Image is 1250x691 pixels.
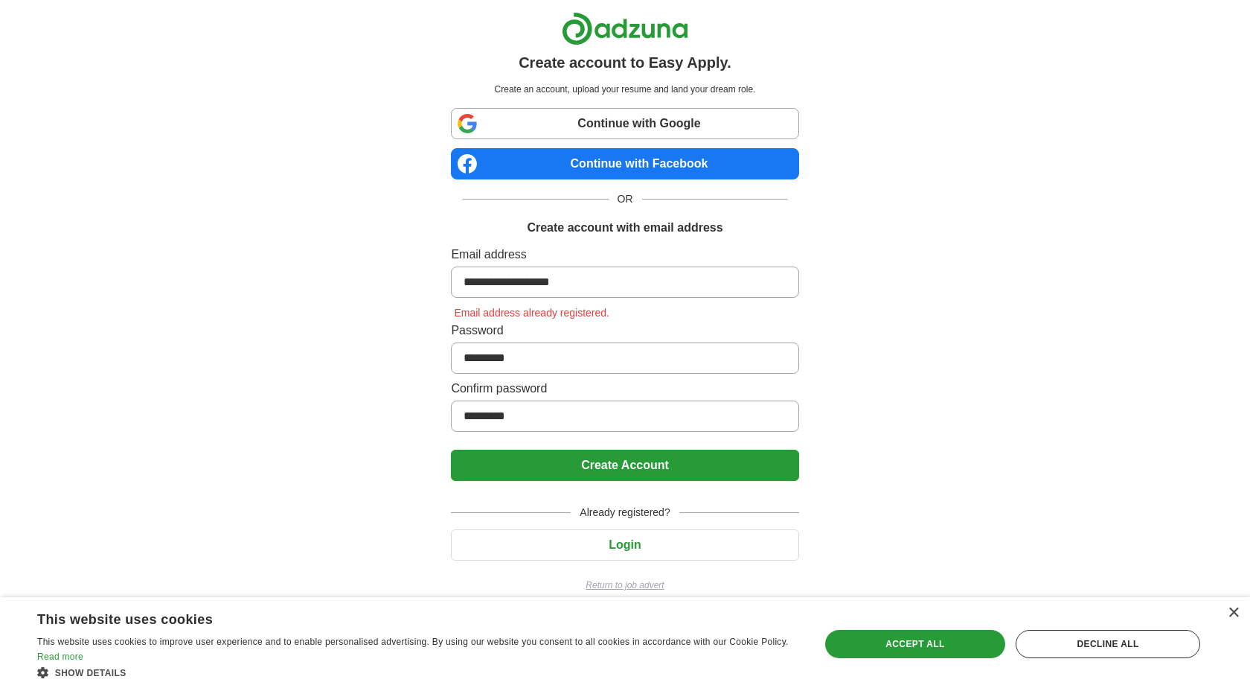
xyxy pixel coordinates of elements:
a: Return to job advert [451,579,798,592]
a: Continue with Facebook [451,148,798,179]
span: Email address already registered. [451,307,612,319]
button: Login [451,529,798,561]
span: OR [609,191,642,207]
div: This website uses cookies [37,606,760,628]
div: Accept all [825,630,1005,658]
span: Show details [55,668,126,678]
a: Login [451,538,798,551]
label: Password [451,322,798,340]
div: Decline all [1016,630,1200,658]
span: Already registered? [571,505,679,520]
label: Confirm password [451,380,798,398]
p: Create an account, upload your resume and land your dream role. [454,83,795,96]
a: Read more, opens a new window [37,652,83,662]
label: Email address [451,246,798,264]
img: Adzuna logo [562,12,688,45]
h1: Create account to Easy Apply. [519,51,731,74]
h1: Create account with email address [527,219,722,237]
div: Show details [37,665,797,680]
div: Close [1228,608,1239,619]
button: Create Account [451,450,798,481]
a: Continue with Google [451,108,798,139]
span: This website uses cookies to improve user experience and to enable personalised advertising. By u... [37,637,789,647]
